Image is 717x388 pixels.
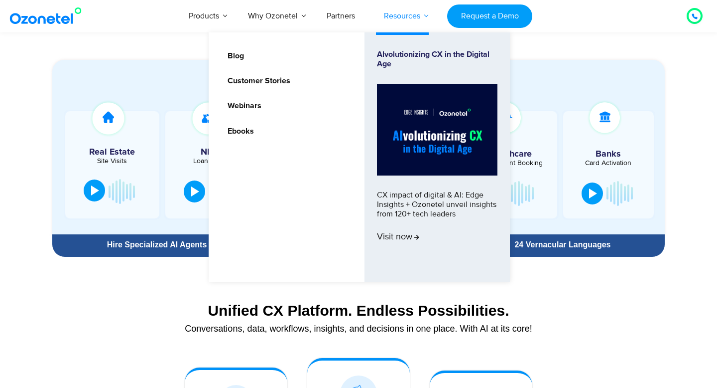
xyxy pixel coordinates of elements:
[221,125,255,138] a: Ebooks
[377,84,497,176] img: Alvolutionizing.jpg
[70,158,154,165] div: Site Visits
[70,148,154,157] h5: Real Estate
[57,324,660,333] div: Conversations, data, workflows, insights, and decisions in one place. With AI at its core!
[221,75,292,87] a: Customer Stories
[447,4,532,28] a: Request a Demo
[57,241,256,249] div: Hire Specialized AI Agents
[377,232,419,243] span: Visit now
[221,100,263,112] a: Webinars
[57,302,660,319] div: Unified CX Platform. Endless Possibilities.
[170,158,254,165] div: Loan Inquiry
[568,150,649,159] h5: Banks
[170,148,254,157] h5: NBFC
[377,50,497,264] a: Alvolutionizing CX in the Digital AgeCX impact of digital & AI: Edge Insights + Ozonetel unveil i...
[62,75,665,92] div: Experience Our Voice AI Agents in Action
[221,50,245,62] a: Blog
[568,160,649,167] div: Card Activation
[466,241,660,249] div: 24 Vernacular Languages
